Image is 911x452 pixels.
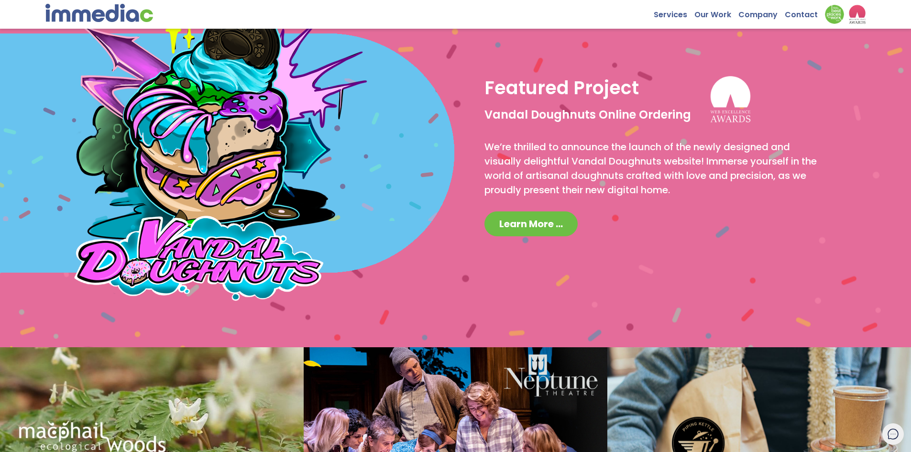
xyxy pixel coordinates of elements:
[785,5,825,20] a: Contact
[694,5,738,20] a: Our Work
[484,76,639,100] h2: Featured Project
[484,211,578,236] a: Learn More ...
[825,5,844,24] img: Down
[45,4,153,22] img: immediac
[484,140,817,197] span: We’re thrilled to announce the launch of the newly designed and visually delightful Vandal Doughn...
[849,5,866,24] img: logo2_wea_nobg.webp
[702,76,759,128] img: logo2_wea_wh_nobg.webp
[654,5,694,20] a: Services
[499,217,563,231] span: Learn More ...
[484,107,702,123] h3: Vandal Doughnuts Online Ordering
[738,5,785,20] a: Company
